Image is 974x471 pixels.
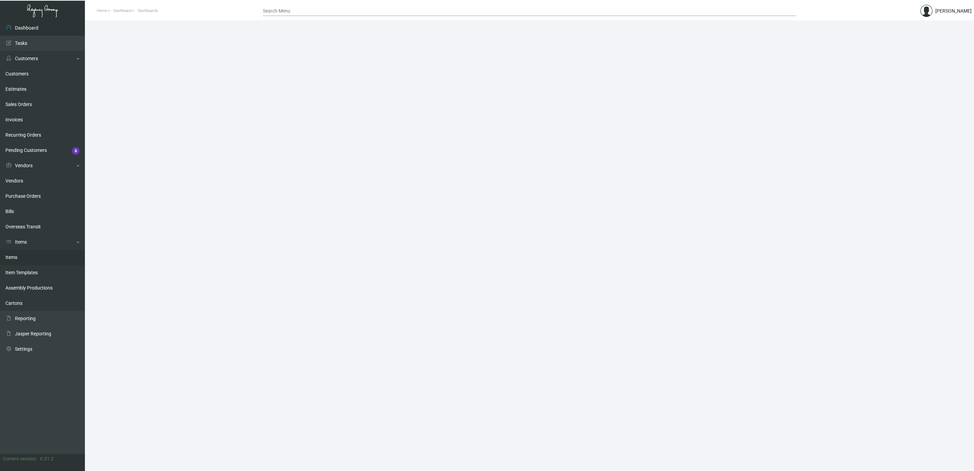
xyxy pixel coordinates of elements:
div: Current version: [3,455,37,463]
span: Dashboards [138,8,158,13]
div: 0.51.2 [40,455,54,463]
img: admin@bootstrapmaster.com [920,5,933,17]
span: Dashboard [113,8,131,13]
div: [PERSON_NAME] [935,7,972,15]
span: Home [97,8,107,13]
